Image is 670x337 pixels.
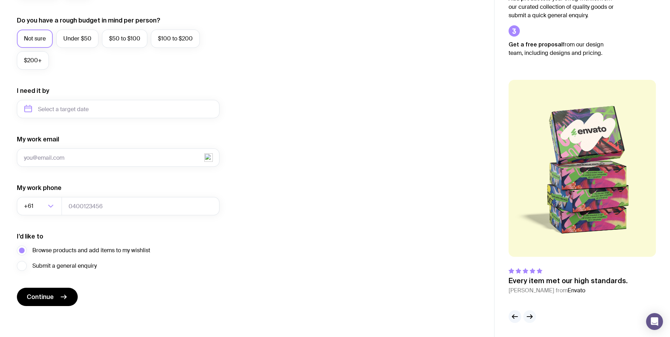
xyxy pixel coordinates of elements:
[17,197,62,215] div: Search for option
[17,184,62,192] label: My work phone
[17,87,49,95] label: I need it by
[17,135,59,144] label: My work email
[17,232,43,241] label: I’d like to
[17,288,78,306] button: Continue
[27,293,54,301] span: Continue
[35,197,46,215] input: Search for option
[24,197,35,215] span: +61
[646,313,663,330] div: Open Intercom Messenger
[151,30,200,48] label: $100 to $200
[102,30,147,48] label: $50 to $100
[509,286,628,295] cite: [PERSON_NAME] from
[17,51,49,70] label: $200+
[509,41,563,47] strong: Get a free proposal
[509,276,628,285] p: Every item met our high standards.
[509,40,614,57] p: from our design team, including designs and pricing.
[17,100,219,118] input: Select a target date
[17,148,219,167] input: you@email.com
[56,30,98,48] label: Under $50
[32,262,97,270] span: Submit a general enquiry
[62,197,219,215] input: 0400123456
[17,16,160,25] label: Do you have a rough budget in mind per person?
[204,153,213,162] img: npw-badge-icon.svg
[568,287,585,294] span: Envato
[32,246,150,255] span: Browse products and add items to my wishlist
[17,30,53,48] label: Not sure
